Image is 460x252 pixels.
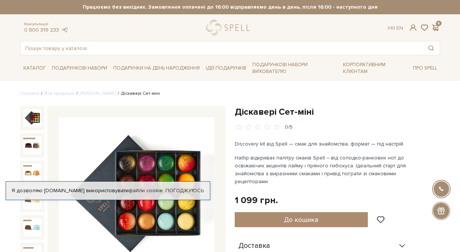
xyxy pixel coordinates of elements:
[235,194,278,206] div: 1 099 грн.
[203,62,249,74] a: Ідеї подарунків
[23,218,42,237] img: Діскавері Сет-міні
[387,25,403,32] div: Ук
[6,187,210,194] div: Я дозволяю [DOMAIN_NAME] використовувати
[284,216,318,224] span: До кошика
[235,154,411,185] p: Набір відкриває палітру смаків Spell – від солодко-ранкових нот до освіжаючих акцентів лайму і пр...
[24,27,59,33] a: 0 800 319 233
[116,90,160,97] li: Діскавері Сет-міні
[49,62,110,74] a: Подарункові набори
[396,25,403,31] a: En
[80,91,116,96] a: [PERSON_NAME]
[21,41,422,55] input: Пошук товару у каталозі
[235,140,411,148] p: Discovery kit від Spell — смак для знайомства, формат — під настрій.
[422,41,440,55] button: Пошук товару у каталозі
[23,109,42,128] img: Діскавері Сет-міні
[235,106,440,118] h1: Діскавері Сет-міні
[23,136,42,155] img: Діскавері Сет-міні
[394,25,395,31] span: |
[340,58,410,78] a: Корпоративним клієнтам
[238,243,270,249] span: Доставка
[20,4,440,11] strong: Працюємо без вихідних. Замовлення оплачені до 16:00 відправляємо день в день, після 16:00 - насту...
[165,187,204,194] a: Погоджуюсь
[410,62,440,74] a: Про Spell
[285,124,293,131] div: 0/5
[44,91,74,96] a: Вся продукція
[129,187,163,194] a: файли cookie
[20,62,49,74] a: Каталог
[206,20,253,35] a: logo
[23,164,42,182] img: Діскавері Сет-міні
[110,62,203,74] a: Подарунки на День народження
[235,212,368,227] button: До кошика
[24,22,68,27] span: Консультація:
[249,58,340,78] a: Подарункові набори вихователю
[20,91,39,96] a: Головна
[61,27,68,33] a: telegram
